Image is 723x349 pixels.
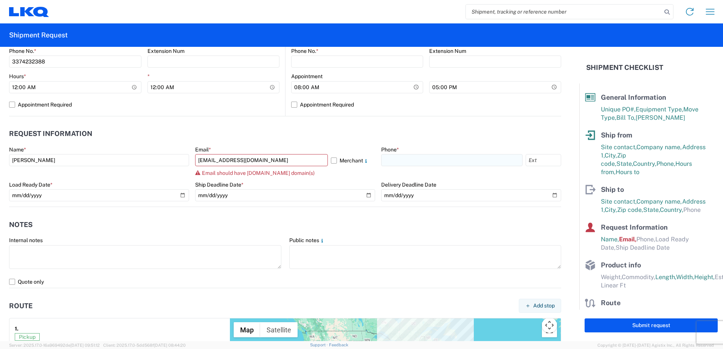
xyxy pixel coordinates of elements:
label: Email [195,146,211,153]
label: Quote only [9,276,561,288]
a: Support [310,343,329,347]
span: [DATE] 09:51:12 [70,343,100,347]
span: Add stop [533,302,555,309]
span: Route [601,299,621,307]
span: Phone [683,206,701,213]
label: Internal notes [9,237,43,244]
h2: Shipment Request [9,31,68,40]
button: Submit request [585,318,718,332]
span: Bill To, [616,114,636,121]
span: State, [616,160,633,167]
label: Name [9,146,26,153]
label: Phone [381,146,399,153]
span: Email should have [DOMAIN_NAME] domain(s) [202,170,315,176]
span: Phone, [636,236,655,243]
span: Email, [619,236,636,243]
span: [PERSON_NAME] [636,114,685,121]
label: Appointment Required [9,99,279,111]
label: Appointment [291,73,323,80]
span: [DATE] 08:44:20 [154,343,186,347]
label: Appointment Required [291,99,561,111]
button: Show satellite imagery [260,322,298,337]
span: Site contact, [601,144,636,151]
span: Country, [660,206,683,213]
h2: Shipment Checklist [586,63,663,72]
span: Weight, [601,273,622,281]
span: Pickup [15,333,40,341]
h2: Route [9,302,33,310]
span: Width, [676,273,694,281]
span: Product info [601,261,641,269]
span: City, [605,152,617,159]
span: Request Information [601,223,668,231]
button: Show street map [234,322,260,337]
label: Ship Deadline Date [195,181,244,188]
label: Extension Num [147,48,185,54]
span: Company name, [636,198,682,205]
span: Unique PO#, [601,106,636,113]
span: Copyright © [DATE]-[DATE] Agistix Inc., All Rights Reserved [597,342,714,349]
label: Phone No. [9,48,36,54]
input: Shipment, tracking or reference number [466,5,662,19]
span: Equipment Type, [636,106,683,113]
span: Zip code, [617,206,643,213]
label: Phone No. [291,48,318,54]
span: Server: 2025.17.0-16a969492de [9,343,100,347]
span: Ship to [601,185,624,193]
input: Ext [526,154,561,166]
span: Company name, [636,144,682,151]
label: Extension Num [429,48,466,54]
span: Site contact, [601,198,636,205]
label: Load Ready Date [9,181,53,188]
span: City, [605,206,617,213]
span: General Information [601,93,666,101]
h2: Request Information [9,130,92,137]
h2: Notes [9,221,33,229]
span: Hours to [616,168,639,176]
span: Ship from [601,131,632,139]
span: Client: 2025.17.0-5dd568f [103,343,186,347]
strong: 1. [15,324,19,333]
span: Country, [633,160,656,167]
span: Name, [601,236,619,243]
span: Ship Deadline Date [616,244,670,251]
span: State, [643,206,660,213]
span: Commodity, [622,273,655,281]
label: Public notes [289,237,325,244]
label: Merchant [331,154,375,166]
span: Height, [694,273,715,281]
label: Hours [9,73,26,80]
label: Delivery Deadline Date [381,181,436,188]
span: Length, [655,273,676,281]
a: Feedback [329,343,348,347]
button: Map camera controls [542,318,557,333]
span: Phone, [656,160,675,167]
button: Add stop [519,299,561,313]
